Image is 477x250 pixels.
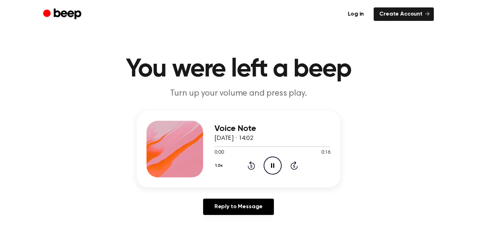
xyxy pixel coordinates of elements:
[103,88,374,100] p: Turn up your volume and press play.
[43,7,83,21] a: Beep
[214,160,225,172] button: 1.0x
[203,199,274,215] a: Reply to Message
[321,149,331,157] span: 0:16
[214,124,331,133] h3: Voice Note
[214,149,224,157] span: 0:00
[214,135,253,142] span: [DATE] · 14:02
[342,7,369,21] a: Log in
[374,7,434,21] a: Create Account
[57,57,420,82] h1: You were left a beep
